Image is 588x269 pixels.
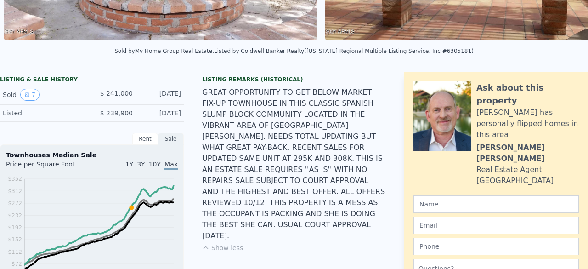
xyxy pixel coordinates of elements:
[8,188,22,195] tspan: $312
[114,48,214,54] div: Sold by My Home Group Real Estate .
[413,195,579,213] input: Name
[6,160,92,174] div: Price per Square Foot
[8,249,22,255] tspan: $112
[413,217,579,234] input: Email
[137,160,145,168] span: 3Y
[202,76,386,83] div: Listing Remarks (Historical)
[476,142,579,164] div: [PERSON_NAME] [PERSON_NAME]
[476,164,542,175] div: Real Estate Agent
[202,87,386,241] div: GREAT OPPORTUNITY TO GET BELOW MARKET FIX-UP TOWNHOUSE IN THIS CLASSIC SPANISH SLUMP BLOCK COMMUN...
[6,150,178,160] div: Townhouses Median Sale
[8,176,22,182] tspan: $352
[132,133,158,145] div: Rent
[413,238,579,255] input: Phone
[140,89,181,101] div: [DATE]
[214,48,474,54] div: Listed by Coldwell Banker Realty ([US_STATE] Regional Multiple Listing Service, Inc #6305181)
[8,224,22,231] tspan: $192
[149,160,161,168] span: 10Y
[8,212,22,219] tspan: $232
[3,109,85,118] div: Listed
[8,200,22,206] tspan: $272
[476,81,579,107] div: Ask about this property
[140,109,181,118] div: [DATE]
[100,90,133,97] span: $ 241,000
[8,236,22,243] tspan: $152
[100,109,133,117] span: $ 239,900
[158,133,184,145] div: Sale
[476,175,554,186] div: [GEOGRAPHIC_DATA]
[476,107,579,140] div: [PERSON_NAME] has personally flipped homes in this area
[20,89,40,101] button: View historical data
[11,261,22,267] tspan: $72
[125,160,133,168] span: 1Y
[3,89,85,101] div: Sold
[164,160,178,170] span: Max
[202,243,243,252] button: Show less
